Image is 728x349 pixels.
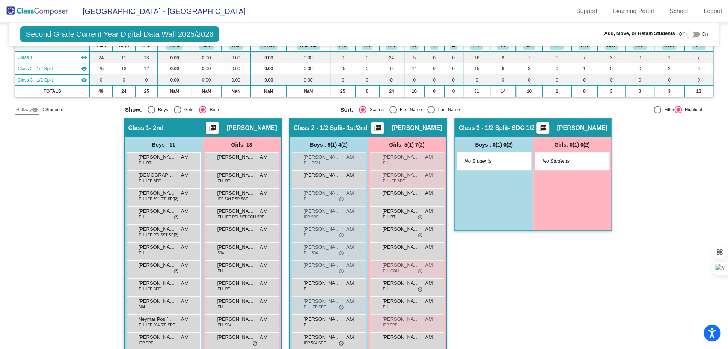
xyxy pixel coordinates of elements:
[218,322,232,328] span: ELL 504
[158,63,191,74] td: 0.00
[139,280,176,287] span: [PERSON_NAME]
[355,63,379,74] td: 0
[139,160,152,166] span: ELL RTI
[250,74,286,86] td: 0.00
[355,52,379,63] td: 0
[304,250,318,256] span: ELL 504
[304,232,311,238] span: ELL
[304,304,326,310] span: ELL IEP SPE
[81,77,87,83] mat-icon: visibility
[125,137,203,152] div: Boys : 11
[139,225,176,233] span: [PERSON_NAME]
[250,86,286,97] td: NaN
[75,5,246,17] span: [GEOGRAPHIC_DATA] - [GEOGRAPHIC_DATA]
[173,215,179,221] span: do_not_disturb_alt
[425,316,433,323] span: AM
[222,74,250,86] td: 0.00
[543,157,589,165] span: No Students
[383,189,420,197] span: [PERSON_NAME]
[181,171,189,179] span: AM
[217,207,255,215] span: [PERSON_NAME]
[158,86,191,97] td: NaN
[533,137,611,152] div: Girls: 0(1) 0(2)
[139,298,176,305] span: [PERSON_NAME] [PERSON_NAME]
[260,189,268,197] span: AM
[304,340,326,346] span: IEP 504 SPE
[15,74,90,86] td: Kathrine Standish - SDC 1/2
[654,74,684,86] td: 0
[425,280,433,287] span: AM
[346,153,354,161] span: AM
[346,189,354,197] span: AM
[139,304,145,310] span: 504
[383,225,420,233] span: [PERSON_NAME]
[383,261,420,269] span: [PERSON_NAME]
[383,304,390,310] span: ELL
[90,52,112,63] td: 24
[383,298,420,305] span: [PERSON_NAME]
[597,74,626,86] td: 0
[425,334,433,341] span: AM
[654,86,684,97] td: 3
[459,124,508,132] span: Class 3 - 1/2 Split
[425,171,433,179] span: AM
[425,261,433,269] span: AM
[404,63,424,74] td: 11
[542,74,571,86] td: 0
[181,106,194,113] div: Girls
[626,86,654,97] td: 0
[516,63,542,74] td: 3
[373,124,382,135] mat-icon: picture_as_pdf
[125,106,142,113] span: Show:
[346,280,354,287] span: AM
[455,137,533,152] div: Boys : 0(1) 0(2)
[125,106,335,113] mat-radio-group: Select an option
[304,207,341,215] span: [PERSON_NAME]
[397,106,422,113] div: First Name
[181,298,189,305] span: AM
[304,225,341,233] span: [PERSON_NAME]
[218,286,231,292] span: ELL RTI
[128,124,149,132] span: Class 1
[340,106,550,113] mat-radio-group: Select an option
[570,5,603,17] a: Support
[136,74,158,86] td: 0
[304,261,341,269] span: [PERSON_NAME]
[181,261,189,269] span: AM
[181,280,189,287] span: AM
[260,334,268,341] span: AM
[424,52,444,63] td: 0
[304,280,341,287] span: [PERSON_NAME]
[18,77,53,83] span: Class 3 - 1/2 Split
[181,225,189,233] span: AM
[516,86,542,97] td: 10
[139,340,154,346] span: IEP SPE
[181,207,189,215] span: AM
[304,316,341,323] span: [PERSON_NAME]
[286,74,330,86] td: 0.00
[149,124,164,132] span: - 2nd
[286,63,330,74] td: 0.00
[330,52,355,63] td: 0
[626,52,654,63] td: 0
[343,124,368,132] span: - 1st/2nd
[346,334,354,341] span: AM
[260,171,268,179] span: AM
[217,243,255,251] span: [PERSON_NAME]
[404,74,424,86] td: 0
[490,86,516,97] td: 14
[383,160,390,166] span: ELL
[139,189,176,197] span: [PERSON_NAME] [PERSON_NAME]
[379,52,404,63] td: 24
[383,322,398,328] span: IEP SPE
[181,334,189,341] span: AM
[15,52,90,63] td: Andrea Messersmith - 2nd
[136,52,158,63] td: 13
[81,66,87,72] mat-icon: visibility
[371,122,384,134] button: Print Students Details
[444,52,463,63] td: 0
[304,189,341,197] span: [PERSON_NAME]
[181,153,189,161] span: AM
[383,207,420,215] span: [PERSON_NAME]
[191,74,222,86] td: 0.00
